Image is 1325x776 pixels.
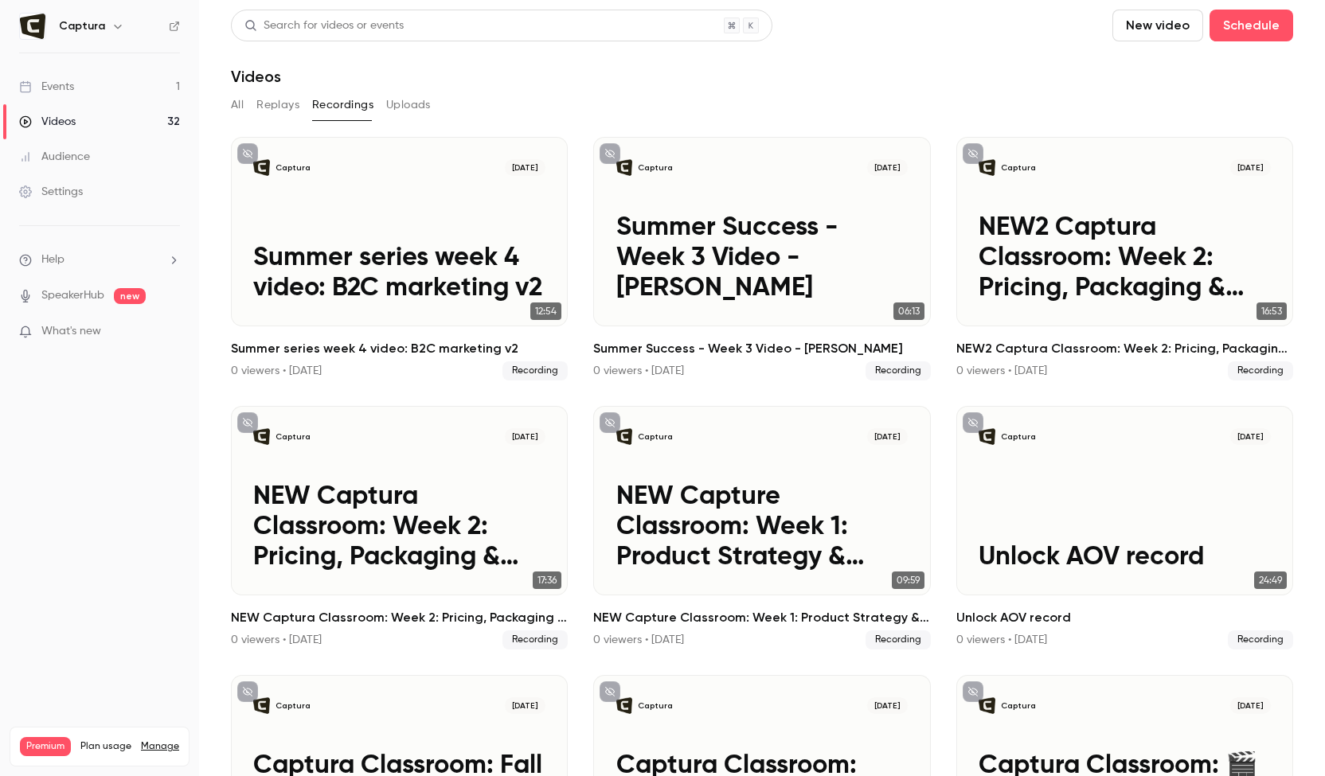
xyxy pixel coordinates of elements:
[979,213,1271,304] p: NEW2 Captura Classroom: Week 2: Pricing, Packaging & AOV
[593,137,930,380] li: Summer Success - Week 3 Video - Jame
[1228,361,1293,380] span: Recording
[1001,431,1036,443] p: Captura
[41,323,101,340] span: What's new
[244,18,404,34] div: Search for videos or events
[867,697,908,714] span: [DATE]
[161,325,180,339] iframe: Noticeable Trigger
[1257,302,1287,320] span: 16:53
[638,162,673,174] p: Captura
[231,632,322,648] div: 0 viewers • [DATE]
[593,406,930,649] a: NEW Capture Classroom: Week 1: Product Strategy & What You SellCaptura[DATE]NEW Capture Classroom...
[276,431,311,443] p: Captura
[19,79,74,95] div: Events
[231,339,568,358] h2: Summer series week 4 video: B2C marketing v2
[141,740,179,753] a: Manage
[963,681,983,702] button: unpublished
[237,681,258,702] button: unpublished
[956,339,1293,358] h2: NEW2 Captura Classroom: Week 2: Pricing, Packaging & AOV
[502,361,568,380] span: Recording
[530,302,561,320] span: 12:54
[276,162,311,174] p: Captura
[956,406,1293,649] a: Unlock AOV recordCaptura[DATE]Unlock AOV record24:49Unlock AOV record0 viewers • [DATE]Recording
[19,149,90,165] div: Audience
[231,10,1293,766] section: Videos
[1254,571,1287,589] span: 24:49
[600,143,620,164] button: unpublished
[386,92,431,118] button: Uploads
[893,302,924,320] span: 06:13
[956,406,1293,649] li: Unlock AOV record
[231,92,244,118] button: All
[533,571,561,589] span: 17:36
[638,700,673,712] p: Captura
[593,137,930,380] a: Summer Success - Week 3 Video - JameCaptura[DATE]Summer Success - Week 3 Video - [PERSON_NAME]06:...
[616,428,633,445] img: NEW Capture Classroom: Week 1: Product Strategy & What You Sell
[80,740,131,753] span: Plan usage
[1228,630,1293,649] span: Recording
[979,697,995,714] img: Captura Classroom: 🎬 Week 3: Job Setup & Workflow Efficiency
[616,213,909,304] p: Summer Success - Week 3 Video - [PERSON_NAME]
[1001,162,1036,174] p: Captura
[231,608,568,627] h2: NEW Captura Classroom: Week 2: Pricing, Packaging & AOV
[19,114,76,130] div: Videos
[593,339,930,358] h2: Summer Success - Week 3 Video - [PERSON_NAME]
[956,632,1047,648] div: 0 viewers • [DATE]
[1112,10,1203,41] button: New video
[114,288,146,304] span: new
[253,244,545,304] p: Summer series week 4 video: B2C marketing v2
[253,482,545,573] p: NEW Captura Classroom: Week 2: Pricing, Packaging & AOV
[231,67,281,86] h1: Videos
[312,92,373,118] button: Recordings
[979,543,1271,573] p: Unlock AOV record
[231,406,568,649] a: NEW Captura Classroom: Week 2: Pricing, Packaging & AOVCaptura[DATE]NEW Captura Classroom: Week 2...
[1230,159,1271,176] span: [DATE]
[19,184,83,200] div: Settings
[593,632,684,648] div: 0 viewers • [DATE]
[20,737,71,756] span: Premium
[866,361,931,380] span: Recording
[505,428,545,445] span: [DATE]
[867,159,908,176] span: [DATE]
[1230,428,1271,445] span: [DATE]
[593,608,930,627] h2: NEW Capture Classroom: Week 1: Product Strategy & What You Sell
[237,143,258,164] button: unpublished
[956,137,1293,380] a: NEW2 Captura Classroom: Week 2: Pricing, Packaging & AOVCaptura[DATE]NEW2 Captura Classroom: Week...
[956,363,1047,379] div: 0 viewers • [DATE]
[253,428,270,445] img: NEW Captura Classroom: Week 2: Pricing, Packaging & AOV
[59,18,105,34] h6: Captura
[231,363,322,379] div: 0 viewers • [DATE]
[979,159,995,176] img: NEW2 Captura Classroom: Week 2: Pricing, Packaging & AOV
[253,697,270,714] img: Captura Classroom: Fall 2025 Release – Tops & Tails
[20,14,45,39] img: Captura
[237,412,258,433] button: unpublished
[963,412,983,433] button: unpublished
[867,428,908,445] span: [DATE]
[616,697,633,714] img: Captura Classroom: Marketing & Holiday Sales
[593,363,684,379] div: 0 viewers • [DATE]
[505,697,545,714] span: [DATE]
[276,700,311,712] p: Captura
[593,406,930,649] li: NEW Capture Classroom: Week 1: Product Strategy & What You Sell
[616,482,909,573] p: NEW Capture Classroom: Week 1: Product Strategy & What You Sell
[231,137,568,380] a: Summer series week 4 video: B2C marketing v2Captura[DATE]Summer series week 4 video: B2C marketin...
[1001,700,1036,712] p: Captura
[19,252,180,268] li: help-dropdown-opener
[600,681,620,702] button: unpublished
[505,159,545,176] span: [DATE]
[956,137,1293,380] li: NEW2 Captura Classroom: Week 2: Pricing, Packaging & AOV
[1210,10,1293,41] button: Schedule
[231,137,568,380] li: Summer series week 4 video: B2C marketing v2
[41,252,64,268] span: Help
[253,159,270,176] img: Summer series week 4 video: B2C marketing v2
[256,92,299,118] button: Replays
[956,608,1293,627] h2: Unlock AOV record
[41,287,104,304] a: SpeakerHub
[1230,697,1271,714] span: [DATE]
[502,630,568,649] span: Recording
[892,571,924,589] span: 09:59
[231,406,568,649] li: NEW Captura Classroom: Week 2: Pricing, Packaging & AOV
[979,428,995,445] img: Unlock AOV record
[866,630,931,649] span: Recording
[638,431,673,443] p: Captura
[616,159,633,176] img: Summer Success - Week 3 Video - Jame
